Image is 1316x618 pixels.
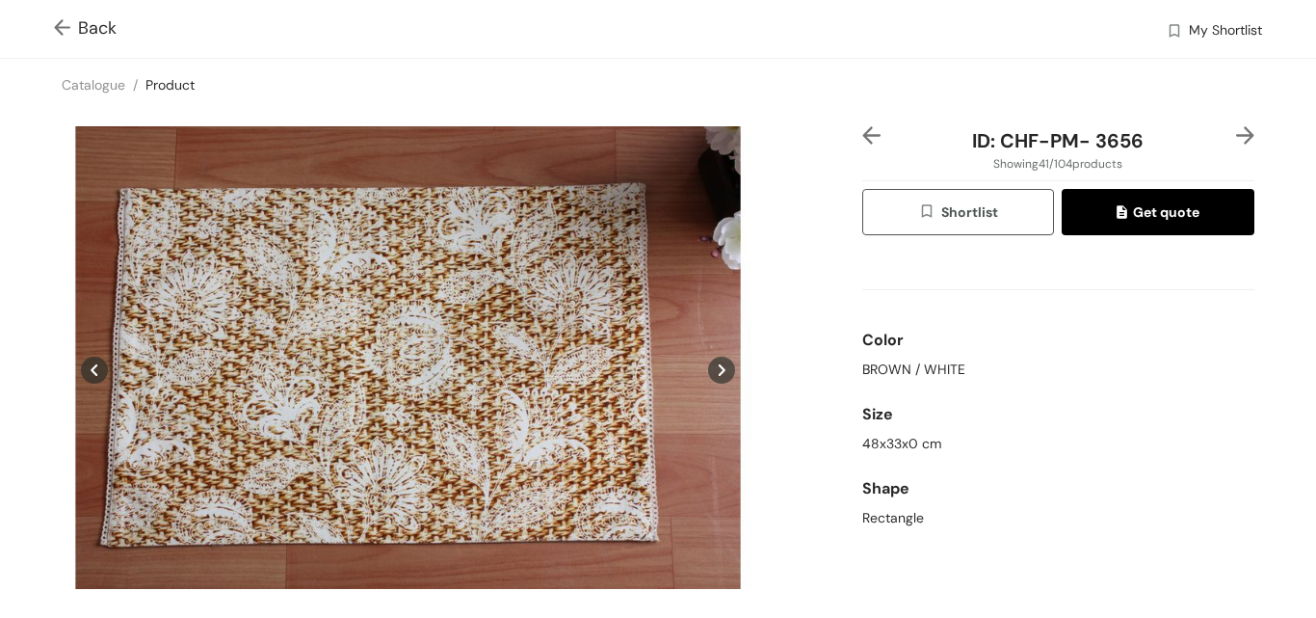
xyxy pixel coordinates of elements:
a: Catalogue [62,76,125,94]
img: Go back [54,19,78,40]
span: Shortlist [918,202,998,224]
span: Back [54,15,117,41]
span: Get quote [1117,202,1199,223]
a: Product [145,76,195,94]
img: right [1236,126,1254,145]
div: Shape [862,470,1254,508]
img: wishlist [1166,22,1183,42]
div: Color [862,321,1254,360]
div: Size [862,395,1254,434]
span: ID: CHF-PM- 3656 [972,128,1144,153]
button: wishlistShortlist [862,189,1055,235]
span: Showing 41 / 104 products [993,155,1122,173]
span: My Shortlist [1189,20,1262,43]
div: BROWN / WHITE [862,360,1254,380]
div: Rectangle [862,508,1254,528]
span: / [133,76,138,94]
img: quote [1117,205,1133,223]
img: wishlist [918,202,941,224]
div: 48x33x0 cm [862,434,1254,454]
img: left [862,126,881,145]
button: quoteGet quote [1062,189,1254,235]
